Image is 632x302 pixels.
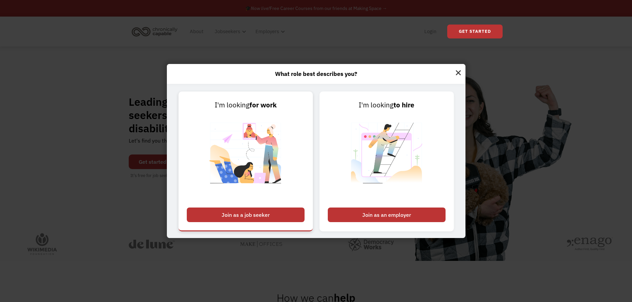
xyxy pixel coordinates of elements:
[249,100,277,109] strong: for work
[328,100,446,110] div: I'm looking
[393,100,414,109] strong: to hire
[187,100,305,110] div: I'm looking
[211,21,248,42] div: Jobseekers
[447,25,503,38] a: Get Started
[187,208,305,222] div: Join as a job seeker
[275,70,357,78] strong: What role best describes you?
[251,21,287,42] div: Employers
[420,21,441,42] a: Login
[215,28,240,35] div: Jobseekers
[204,110,287,204] img: Chronically Capable Personalized Job Matching
[178,91,313,231] a: I'm lookingfor workJoin as a job seeker
[130,24,182,39] a: home
[255,28,279,35] div: Employers
[186,21,207,42] a: About
[130,24,179,39] img: Chronically Capable logo
[319,91,454,231] a: I'm lookingto hireJoin as an employer
[328,208,446,222] div: Join as an employer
